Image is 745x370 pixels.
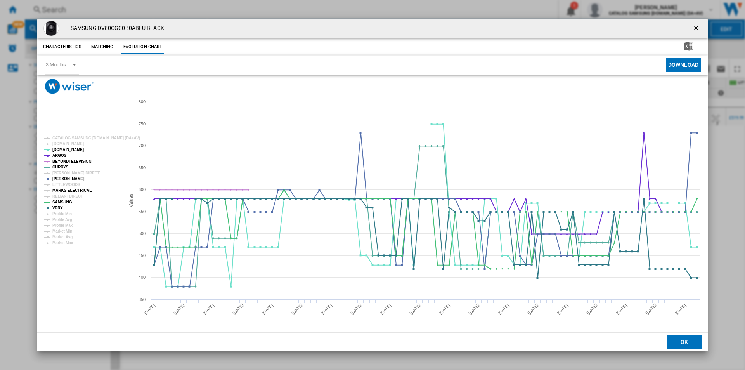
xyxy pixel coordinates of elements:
md-dialog: Product popup [37,19,708,352]
tspan: [DATE] [615,303,628,316]
tspan: [DATE] [261,303,274,316]
tspan: [DATE] [232,303,244,316]
tspan: 550 [139,209,146,214]
img: SAM-DV80CGC0B0ABEU-A_800x800.jpg [43,21,59,36]
tspan: 500 [139,231,146,236]
tspan: [DATE] [497,303,510,316]
tspan: BEYONDTELEVISION [52,159,92,163]
tspan: [DOMAIN_NAME] [52,142,84,146]
tspan: CATALOG SAMSUNG [DOMAIN_NAME] (DA+AV) [52,136,140,140]
tspan: Market Avg [52,235,73,239]
img: logo_wiser_300x94.png [45,79,94,94]
tspan: [DATE] [645,303,657,316]
tspan: 800 [139,99,146,104]
tspan: [DOMAIN_NAME] [52,148,84,152]
button: Characteristics [41,40,83,54]
tspan: [DATE] [350,303,362,316]
tspan: MARKS ELECTRICAL [52,188,92,193]
img: excel-24x24.png [684,42,693,51]
tspan: Market Min [52,229,72,233]
tspan: [PERSON_NAME] DIRECT [52,171,100,175]
button: Download [666,58,701,72]
tspan: 600 [139,187,146,192]
tspan: Profile Avg [52,217,72,222]
tspan: 350 [139,297,146,302]
ng-md-icon: getI18NText('BUTTONS.CLOSE_DIALOG') [692,24,702,33]
tspan: [DATE] [173,303,185,316]
tspan: Profile Min [52,212,72,216]
tspan: VERY [52,206,63,210]
tspan: ARGOS [52,153,67,158]
tspan: [DATE] [379,303,392,316]
tspan: 700 [139,143,146,148]
tspan: [DATE] [320,303,333,316]
h4: SAMSUNG DV80CGC0B0ABEU BLACK [67,24,164,32]
tspan: Market Max [52,241,73,245]
tspan: [DATE] [527,303,539,316]
button: OK [667,335,702,349]
tspan: [DATE] [438,303,451,316]
tspan: [PERSON_NAME] [52,177,85,181]
tspan: Profile Max [52,223,73,228]
tspan: LITTLEWOODS [52,182,80,187]
tspan: [DATE] [556,303,569,316]
tspan: Values [128,194,134,207]
tspan: [DATE] [202,303,215,316]
tspan: [DATE] [291,303,303,316]
tspan: [DATE] [586,303,598,316]
tspan: [DATE] [409,303,421,316]
button: Download in Excel [672,40,706,54]
button: Matching [85,40,120,54]
tspan: 450 [139,253,146,258]
button: Evolution chart [121,40,165,54]
tspan: CURRYS [52,165,69,169]
tspan: [DATE] [674,303,687,316]
tspan: 400 [139,275,146,280]
tspan: 750 [139,122,146,126]
tspan: 650 [139,165,146,170]
button: getI18NText('BUTTONS.CLOSE_DIALOG') [689,21,705,36]
tspan: [DATE] [143,303,156,316]
tspan: SAMSUNG [52,200,72,204]
tspan: RELIANTDIRECT [52,194,83,198]
tspan: [DATE] [468,303,480,316]
div: 3 Months [46,62,66,68]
